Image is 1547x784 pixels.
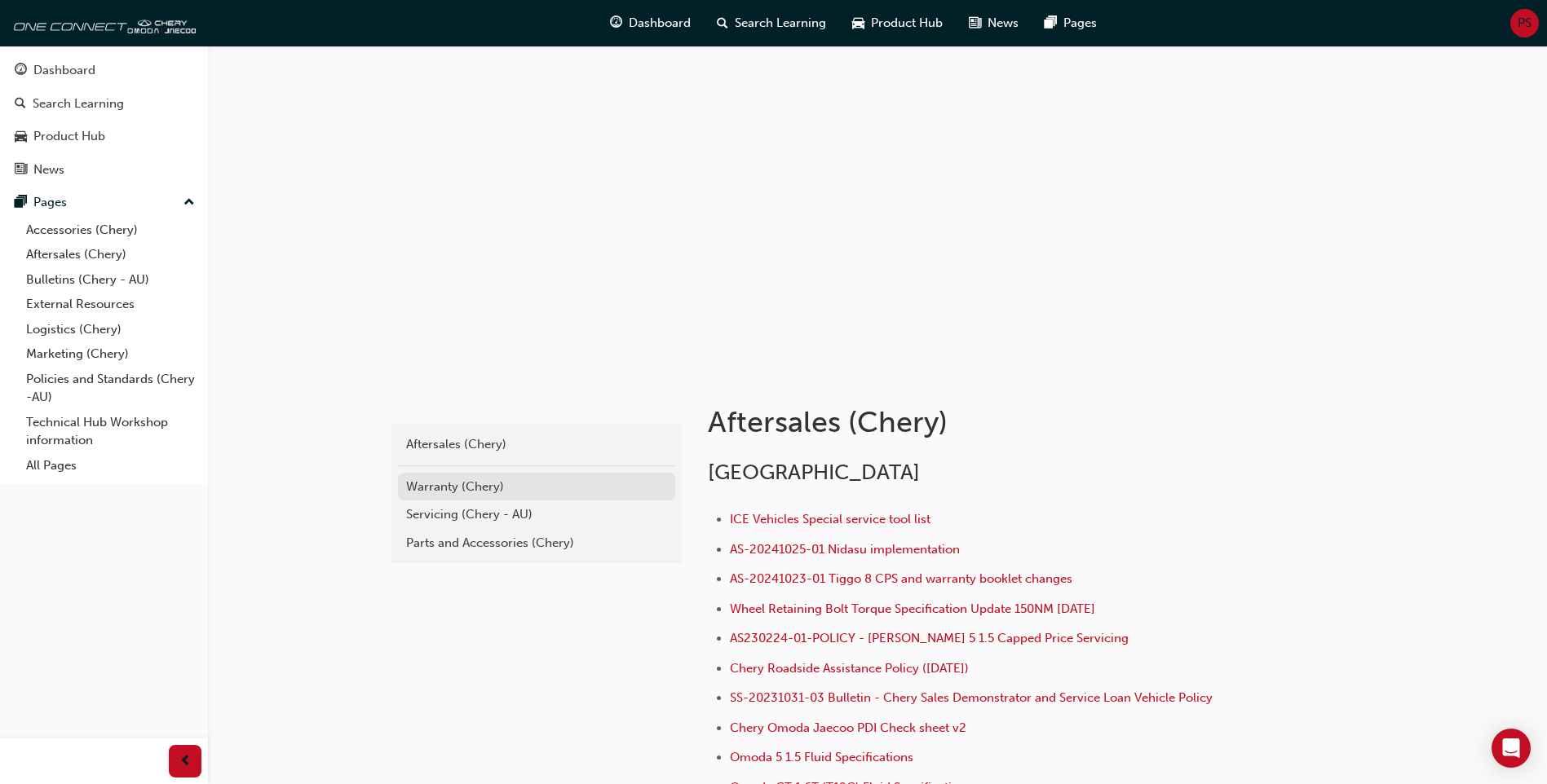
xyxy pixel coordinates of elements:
[7,187,201,218] button: Pages
[33,193,67,212] div: Pages
[20,292,201,317] a: External Resources
[20,267,201,293] a: Bulletins (Chery - AU)
[15,163,27,178] span: news-icon
[15,64,27,78] span: guage-icon
[7,52,201,187] button: DashboardSearch LearningProduct HubNews
[406,534,667,553] div: Parts and Accessories (Chery)
[7,89,201,119] a: Search Learning
[406,478,667,496] div: Warranty (Chery)
[20,218,201,243] a: Accessories (Chery)
[629,14,691,33] span: Dashboard
[730,542,960,557] a: AS-20241025-01 Nidasu implementation
[20,410,201,453] a: Technical Hub Workshop information
[398,473,675,501] a: Warranty (Chery)
[871,14,943,33] span: Product Hub
[15,97,26,112] span: search-icon
[730,690,1213,705] a: SS-20231031-03 Bulletin - Chery Sales Demonstrator and Service Loan Vehicle Policy
[33,95,124,113] div: Search Learning
[988,14,1019,33] span: News
[956,7,1032,40] a: news-iconNews
[20,242,201,267] a: Aftersales (Chery)
[398,529,675,557] a: Parts and Accessories (Chery)
[735,14,826,33] span: Search Learning
[33,161,64,179] div: News
[33,127,105,146] div: Product Hub
[708,404,1243,440] h1: Aftersales (Chery)
[1510,9,1539,37] button: PS
[610,13,622,33] span: guage-icon
[1032,7,1110,40] a: pages-iconPages
[852,13,864,33] span: car-icon
[1045,13,1057,33] span: pages-icon
[708,460,920,485] span: [GEOGRAPHIC_DATA]
[7,55,201,86] a: Dashboard
[730,661,969,676] a: Chery Roadside Assistance Policy ([DATE])
[15,196,27,210] span: pages-icon
[7,121,201,152] a: Product Hub
[406,505,667,524] div: Servicing (Chery - AU)
[730,631,1129,645] a: AS230224-01-POLICY - [PERSON_NAME] 5 1.5 Capped Price Servicing
[730,750,913,764] a: Omoda 5 1.5 Fluid Specifications
[730,601,1095,616] a: Wheel Retaining Bolt Torque Specification Update 150NM [DATE]
[1492,729,1531,768] div: Open Intercom Messenger
[730,571,1072,586] a: AS-20241023-01 Tiggo 8 CPS and warranty booklet changes
[1063,14,1097,33] span: Pages
[15,130,27,144] span: car-icon
[20,453,201,478] a: All Pages
[33,61,95,80] div: Dashboard
[730,720,966,735] a: Chery Omoda Jaecoo PDI Check sheet v2
[969,13,981,33] span: news-icon
[8,7,196,39] img: oneconnect
[597,7,704,40] a: guage-iconDashboard
[183,192,195,214] span: up-icon
[20,367,201,410] a: Policies and Standards (Chery -AU)
[398,500,675,529] a: Servicing (Chery - AU)
[179,751,192,772] span: prev-icon
[20,341,201,367] a: Marketing (Chery)
[7,155,201,185] a: News
[730,512,930,526] a: ICE Vehicles Special service tool list
[1518,14,1532,33] span: PS
[398,430,675,459] a: Aftersales (Chery)
[839,7,956,40] a: car-iconProduct Hub
[406,435,667,454] div: Aftersales (Chery)
[717,13,728,33] span: search-icon
[704,7,839,40] a: search-iconSearch Learning
[20,317,201,342] a: Logistics (Chery)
